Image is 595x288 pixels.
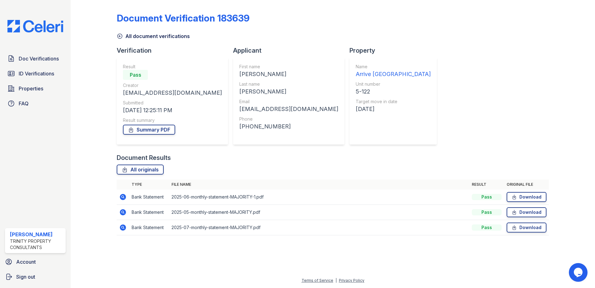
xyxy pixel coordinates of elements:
[123,82,222,89] div: Creator
[5,67,66,80] a: ID Verifications
[356,105,431,113] div: [DATE]
[239,116,338,122] div: Phone
[239,81,338,87] div: Last name
[19,100,29,107] span: FAQ
[302,278,333,283] a: Terms of Service
[335,278,337,283] div: |
[507,223,546,233] a: Download
[469,180,504,190] th: Result
[16,258,36,266] span: Account
[5,52,66,65] a: Doc Verifications
[169,220,469,235] td: 2025-07-monthly-statement-MAJORITY.pdf
[239,70,338,79] div: [PERSON_NAME]
[123,125,175,135] a: Summary PDF
[239,87,338,96] div: [PERSON_NAME]
[507,192,546,202] a: Download
[123,70,148,80] div: Pass
[2,20,68,32] img: CE_Logo_Blue-a8612792a0a2168367f1c8372b55b34899dd931a85d93a1a3d3e32e68fde9ad4.png
[239,122,338,131] div: [PHONE_NUMBER]
[349,46,442,55] div: Property
[356,98,431,105] div: Target move in date
[5,97,66,110] a: FAQ
[5,82,66,95] a: Properties
[356,64,431,70] div: Name
[169,190,469,205] td: 2025-06-monthly-statement-MAJORITY-1.pdf
[504,180,549,190] th: Original file
[356,70,431,79] div: Arrive [GEOGRAPHIC_DATA]
[169,205,469,220] td: 2025-05-monthly-statement-MAJORITY.pdf
[123,106,222,115] div: [DATE] 12:25:11 PM
[123,89,222,97] div: [EMAIL_ADDRESS][DOMAIN_NAME]
[239,64,338,70] div: First name
[19,85,43,92] span: Properties
[2,271,68,283] a: Sign out
[16,273,35,281] span: Sign out
[117,12,250,24] div: Document Verification 183639
[356,81,431,87] div: Unit number
[2,256,68,268] a: Account
[10,238,63,251] div: Trinity Property Consultants
[117,153,171,162] div: Document Results
[472,224,502,231] div: Pass
[129,205,169,220] td: Bank Statement
[233,46,349,55] div: Applicant
[569,263,589,282] iframe: chat widget
[129,180,169,190] th: Type
[129,190,169,205] td: Bank Statement
[117,46,233,55] div: Verification
[239,105,338,113] div: [EMAIL_ADDRESS][DOMAIN_NAME]
[123,117,222,123] div: Result summary
[129,220,169,235] td: Bank Statement
[169,180,469,190] th: File name
[507,207,546,217] a: Download
[123,64,222,70] div: Result
[10,231,63,238] div: [PERSON_NAME]
[19,70,54,77] span: ID Verifications
[19,55,59,62] span: Doc Verifications
[356,87,431,96] div: 5-122
[356,64,431,79] a: Name Arrive [GEOGRAPHIC_DATA]
[472,194,502,200] div: Pass
[472,209,502,215] div: Pass
[239,98,338,105] div: Email
[117,32,190,40] a: All document verifications
[123,100,222,106] div: Submitted
[117,165,164,175] a: All originals
[339,278,364,283] a: Privacy Policy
